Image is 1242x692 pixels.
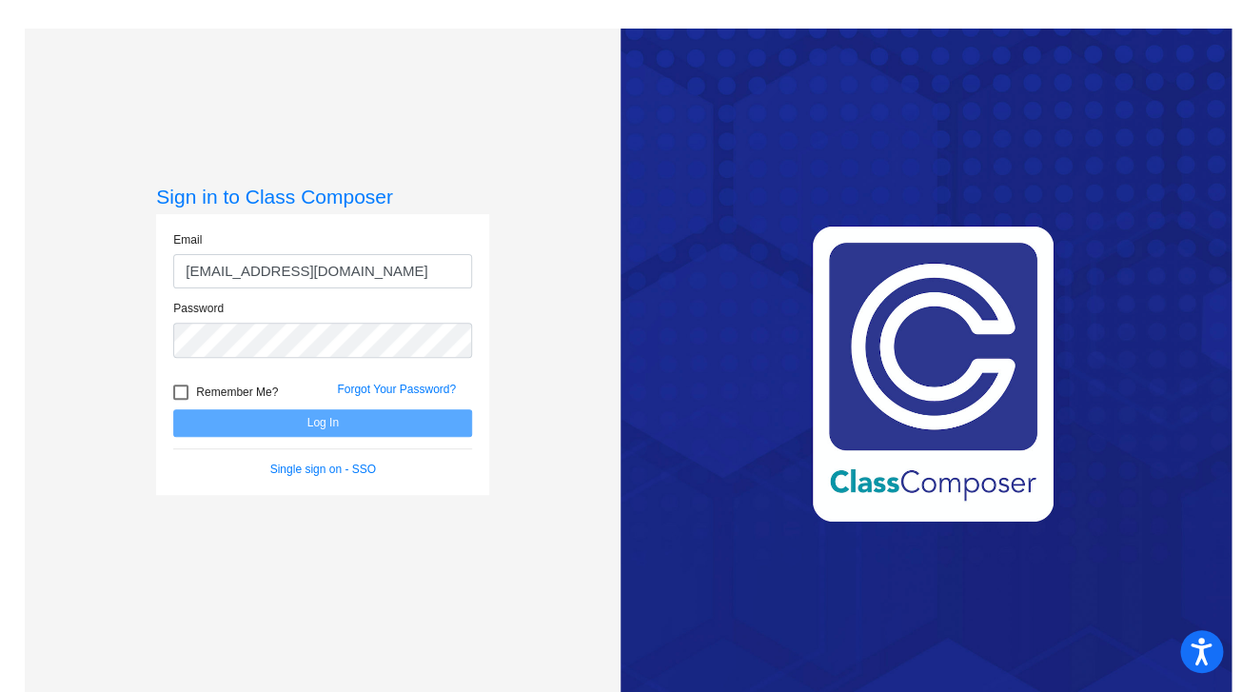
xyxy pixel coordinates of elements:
a: Single sign on - SSO [270,463,376,476]
label: Password [173,300,224,317]
button: Log In [173,409,472,437]
span: Remember Me? [196,381,278,404]
label: Email [173,231,202,248]
a: Forgot Your Password? [337,383,456,396]
h3: Sign in to Class Composer [156,185,489,208]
